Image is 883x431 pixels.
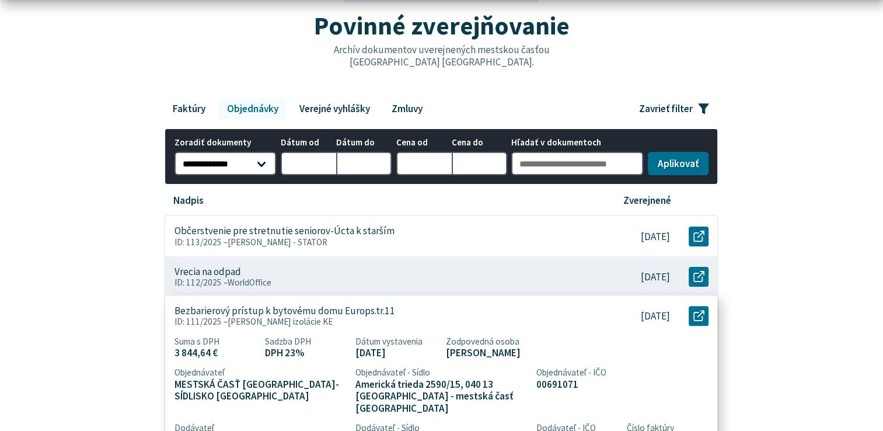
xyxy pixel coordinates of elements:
input: Dátum od [281,152,336,175]
span: MESTSKÁ ČASŤ [GEOGRAPHIC_DATA]-SÍDLISKO [GEOGRAPHIC_DATA] [174,378,347,402]
select: Zoradiť dokumenty [174,152,277,175]
span: Objednávateľ - Sídlo [355,368,528,378]
p: ID: 112/2025 – [174,277,587,288]
p: Archív dokumentov uverejnených mestskou časťou [GEOGRAPHIC_DATA] [GEOGRAPHIC_DATA]. [308,44,574,68]
p: ID: 113/2025 – [174,237,587,248]
span: Zodpovedná osoba [446,336,618,347]
span: WorldOffice [228,277,271,288]
span: Hľadať v dokumentoch [511,138,643,148]
input: Dátum do [336,152,392,175]
span: Sadzba DPH [265,336,347,347]
a: Objednávky [218,99,287,119]
a: Faktúry [164,99,214,119]
p: [DATE] [641,231,670,243]
p: Zverejnené [623,194,671,207]
a: Verejné vyhlášky [291,99,379,119]
span: [PERSON_NAME] [446,347,618,359]
span: 00691071 [536,378,618,391]
button: Aplikovať [648,152,709,175]
span: [DATE] [355,347,437,359]
span: Cena do [452,138,507,148]
span: 3 844,64 € [174,347,256,359]
span: [PERSON_NAME] - STATOR [228,237,327,248]
p: ID: 111/2025 – [174,317,587,327]
span: Dátum od [281,138,336,148]
p: Nadpis [173,194,204,207]
p: [DATE] [641,310,670,322]
span: Zavrieť filter [639,103,693,115]
input: Cena do [452,152,507,175]
p: Vrecia na odpad [174,266,241,278]
p: Bezbarierový prístup k bytovému domu Europs.tr.11 [174,305,395,317]
span: Americká trieda 2590/15, 040 13 [GEOGRAPHIC_DATA] - mestská časť [GEOGRAPHIC_DATA] [355,378,528,415]
span: Cena od [396,138,452,148]
button: Zavrieť filter [630,99,718,119]
span: Zoradiť dokumenty [174,138,277,148]
span: Objednávateľ - IČO [536,368,618,378]
span: DPH 23% [265,347,347,359]
span: Dátum do [336,138,392,148]
a: Zmluvy [383,99,431,119]
span: Dátum vystavenia [355,336,437,347]
input: Cena od [396,152,452,175]
span: Povinné zverejňovanie [313,9,569,41]
p: [DATE] [641,271,670,283]
span: Objednávateľ [174,368,347,378]
input: Hľadať v dokumentoch [511,152,643,175]
span: [PERSON_NAME] izolácie KE [228,316,333,327]
p: Občerstvenie pre stretnutie seniorov-Úcta k starším [174,225,395,237]
span: Suma s DPH [174,336,256,347]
